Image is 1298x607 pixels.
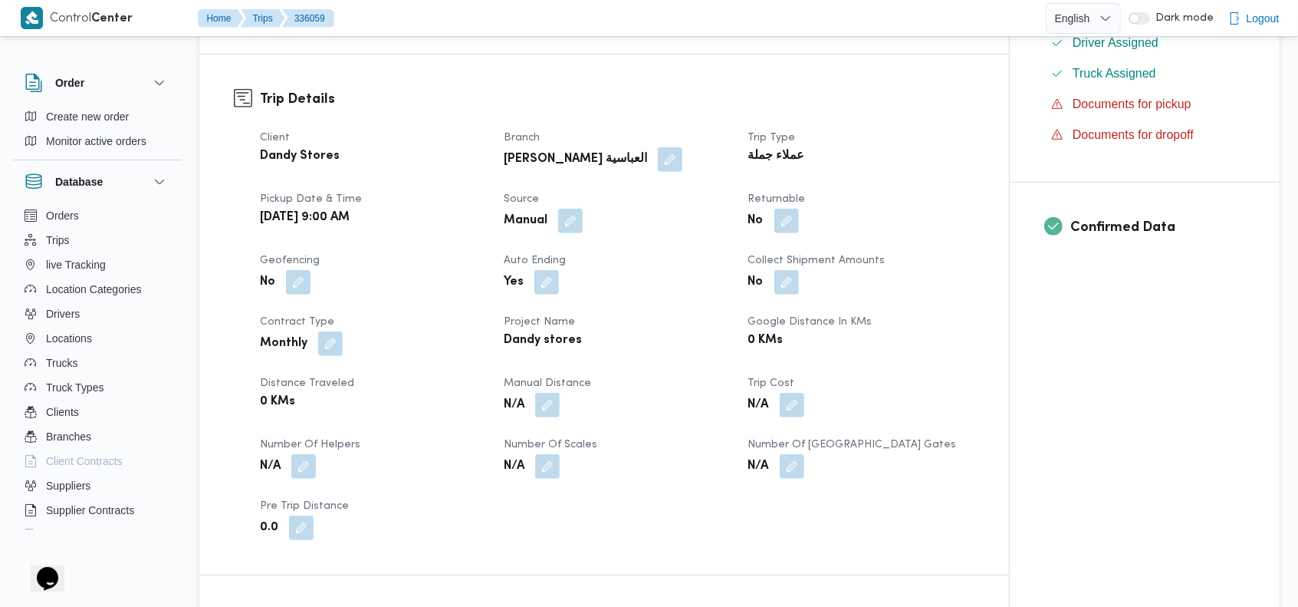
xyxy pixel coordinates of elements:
span: Driver Assigned [1073,36,1158,49]
b: Manual [504,212,547,230]
span: Location Categories [46,280,142,299]
button: Truck Types [18,375,175,400]
button: Home [198,9,244,28]
span: Returnable [748,194,806,204]
span: Number of Scales [504,440,597,450]
span: Distance Traveled [260,378,354,388]
div: Database [12,203,181,536]
span: Source [504,194,539,204]
b: N/A [504,396,524,414]
b: No [260,273,275,292]
button: 336059 [282,9,334,28]
span: Manual Distance [504,378,591,388]
span: Client Contracts [46,452,123,470]
button: live Tracking [18,252,175,277]
span: Documents for pickup [1073,95,1191,114]
span: Clients [46,403,79,421]
b: [DATE] 9:00 AM [260,209,350,227]
b: Dandy Stores [260,147,340,166]
b: Monthly [260,335,307,353]
span: Orders [46,206,79,225]
span: Logout [1247,9,1280,28]
span: Dark mode [1150,12,1214,25]
button: Branches [18,424,175,449]
h3: Confirmed Data [1070,217,1245,238]
button: Monitor active orders [18,129,175,153]
span: Suppliers [46,477,90,495]
span: Branch [504,133,540,143]
b: N/A [748,457,769,476]
button: Trucks [18,351,175,375]
button: Database [25,173,169,191]
span: Trips [46,231,70,249]
span: Driver Assigned [1073,34,1158,52]
button: Clients [18,400,175,424]
span: Drivers [46,305,80,323]
h3: Trip Details [260,89,974,110]
span: Devices [46,526,84,544]
span: Client [260,133,290,143]
button: Orders [18,203,175,228]
button: Drivers [18,302,175,326]
button: Trips [18,228,175,252]
span: Trip Cost [748,378,795,388]
button: Order [25,74,169,92]
b: No [748,212,764,230]
span: Documents for dropoff [1073,126,1194,144]
span: Number of Helpers [260,440,360,450]
img: X8yXhbKr1z7QwAAAABJRU5ErkJggg== [21,7,43,29]
b: عملاء جملة [748,147,805,166]
b: 0 KMs [748,332,784,350]
b: Dandy stores [504,332,582,350]
span: Monitor active orders [46,132,146,150]
span: Geofencing [260,256,320,266]
b: Yes [504,273,524,292]
span: live Tracking [46,256,106,274]
button: Trips [241,9,285,28]
button: Documents for pickup [1045,92,1245,117]
button: Logout [1222,3,1286,34]
button: Documents for dropoff [1045,123,1245,147]
h3: Order [55,74,84,92]
span: Contract Type [260,317,334,327]
span: Trucks [46,354,77,372]
h3: Database [55,173,103,191]
button: Suppliers [18,473,175,498]
b: N/A [504,457,524,476]
span: Documents for dropoff [1073,128,1194,141]
span: Documents for pickup [1073,97,1191,111]
span: Truck Assigned [1073,67,1156,80]
iframe: chat widget [15,546,64,592]
button: Driver Assigned [1045,31,1245,55]
span: Locations [46,329,92,348]
span: Branches [46,427,91,446]
b: 0 KMs [260,393,295,411]
button: Locations [18,326,175,351]
b: N/A [748,396,769,414]
b: No [748,273,764,292]
button: Client Contracts [18,449,175,473]
button: Supplier Contracts [18,498,175,523]
span: Pre Trip Distance [260,501,349,511]
span: Pickup date & time [260,194,362,204]
button: Devices [18,523,175,547]
span: Google distance in KMs [748,317,872,327]
span: Collect Shipment Amounts [748,256,886,266]
button: Truck Assigned [1045,61,1245,86]
span: Supplier Contracts [46,501,134,520]
span: Truck Assigned [1073,64,1156,83]
b: [PERSON_NAME] العباسية [504,150,647,169]
div: Order [12,104,181,160]
span: Trip Type [748,133,796,143]
span: Project Name [504,317,575,327]
span: Create new order [46,107,129,126]
button: Create new order [18,104,175,129]
span: Truck Types [46,378,104,397]
span: Number of [GEOGRAPHIC_DATA] Gates [748,440,957,450]
b: Center [92,13,133,25]
b: N/A [260,457,281,476]
b: 0.0 [260,519,278,537]
button: Location Categories [18,277,175,302]
span: Auto Ending [504,256,566,266]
